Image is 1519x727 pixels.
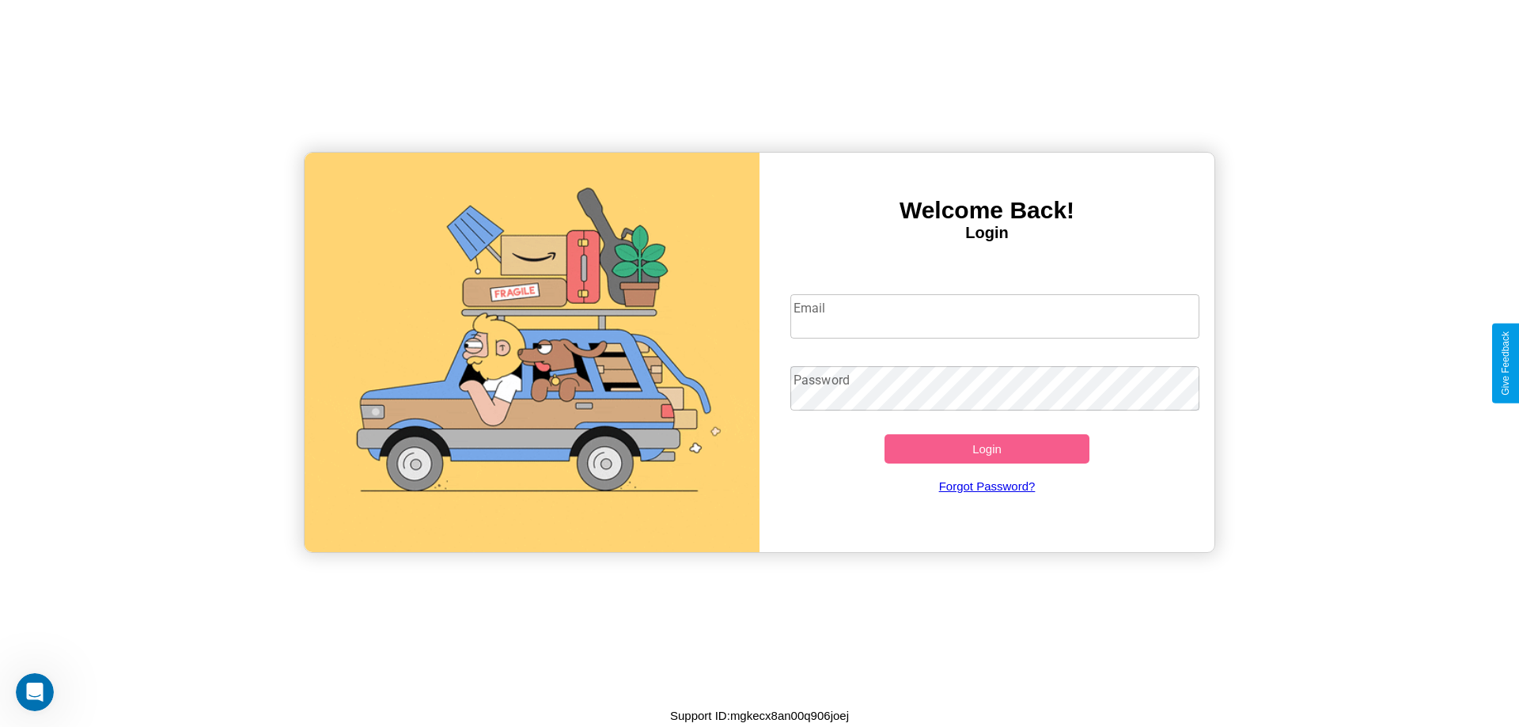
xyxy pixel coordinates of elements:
h4: Login [759,224,1214,242]
div: Give Feedback [1500,331,1511,396]
iframe: Intercom live chat [16,673,54,711]
a: Forgot Password? [782,464,1192,509]
h3: Welcome Back! [759,197,1214,224]
p: Support ID: mgkecx8an00q906joej [670,705,849,726]
img: gif [305,153,759,552]
button: Login [885,434,1089,464]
